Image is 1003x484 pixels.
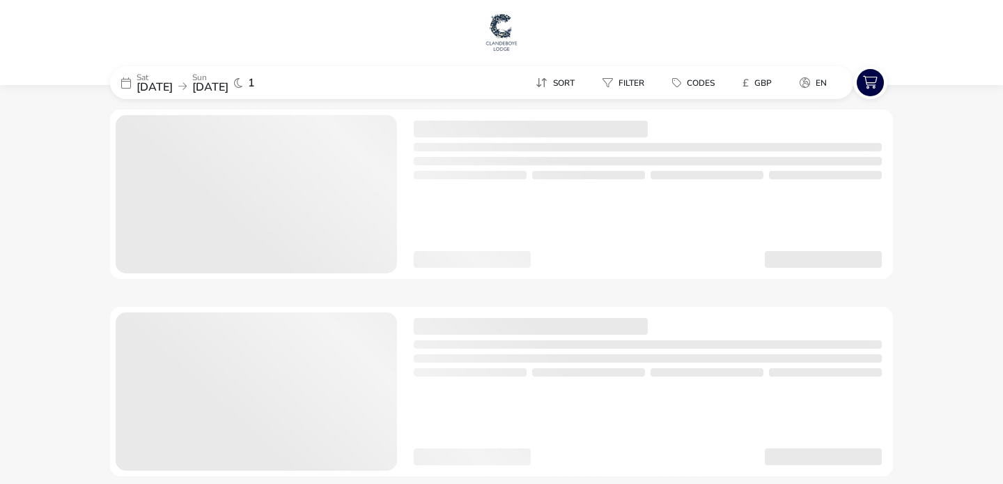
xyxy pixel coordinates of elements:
[591,73,661,93] naf-pibe-menu-bar-item: Filter
[661,73,731,93] naf-pibe-menu-bar-item: Codes
[524,73,591,93] naf-pibe-menu-bar-item: Sort
[816,77,827,89] span: en
[110,66,319,99] div: Sat[DATE]Sun[DATE]1
[137,73,173,82] p: Sat
[619,77,644,89] span: Filter
[731,73,788,93] naf-pibe-menu-bar-item: £GBP
[484,11,519,53] img: Main Website
[192,73,228,82] p: Sun
[742,76,749,90] i: £
[248,77,255,89] span: 1
[137,80,173,95] span: [DATE]
[788,73,838,93] button: en
[591,73,655,93] button: Filter
[524,73,586,93] button: Sort
[553,77,575,89] span: Sort
[661,73,726,93] button: Codes
[192,80,228,95] span: [DATE]
[788,73,843,93] naf-pibe-menu-bar-item: en
[687,77,715,89] span: Codes
[754,77,772,89] span: GBP
[731,73,783,93] button: £GBP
